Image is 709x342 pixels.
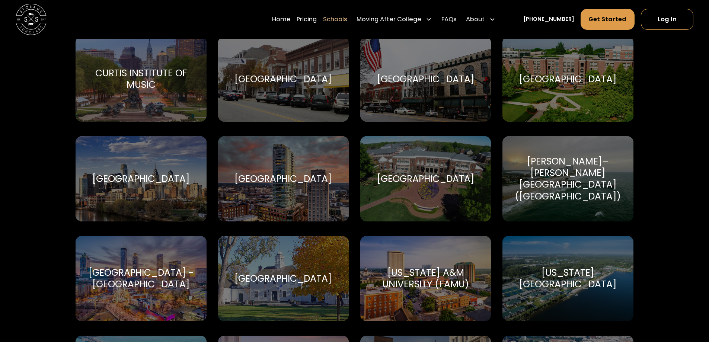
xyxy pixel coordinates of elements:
[297,9,317,30] a: Pricing
[441,9,457,30] a: FAQs
[354,9,435,30] div: Moving After College
[502,136,633,221] a: Go to selected school
[377,73,475,85] div: [GEOGRAPHIC_DATA]
[512,267,624,290] div: [US_STATE][GEOGRAPHIC_DATA]
[523,15,574,23] a: [PHONE_NUMBER]
[641,9,693,30] a: Log In
[218,136,349,221] a: Go to selected school
[377,173,475,185] div: [GEOGRAPHIC_DATA]
[323,9,347,30] a: Schools
[85,267,197,290] div: [GEOGRAPHIC_DATA] - [GEOGRAPHIC_DATA]
[76,36,206,122] a: Go to selected school
[234,173,332,185] div: [GEOGRAPHIC_DATA]
[218,236,349,321] a: Go to selected school
[76,136,206,221] a: Go to selected school
[92,173,190,185] div: [GEOGRAPHIC_DATA]
[519,73,617,85] div: [GEOGRAPHIC_DATA]
[512,156,624,202] div: [PERSON_NAME]–[PERSON_NAME][GEOGRAPHIC_DATA] ([GEOGRAPHIC_DATA])
[218,36,349,122] a: Go to selected school
[581,9,635,30] a: Get Started
[360,236,491,321] a: Go to selected school
[360,36,491,122] a: Go to selected school
[85,67,197,90] div: Curtis Institute of Music
[76,236,206,321] a: Go to selected school
[234,273,332,284] div: [GEOGRAPHIC_DATA]
[234,73,332,85] div: [GEOGRAPHIC_DATA]
[502,236,633,321] a: Go to selected school
[502,36,633,122] a: Go to selected school
[463,9,499,30] div: About
[360,136,491,221] a: Go to selected school
[357,15,421,24] div: Moving After College
[16,4,47,35] img: Storage Scholars main logo
[370,267,482,290] div: [US_STATE] A&M University (FAMU)
[272,9,291,30] a: Home
[466,15,485,24] div: About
